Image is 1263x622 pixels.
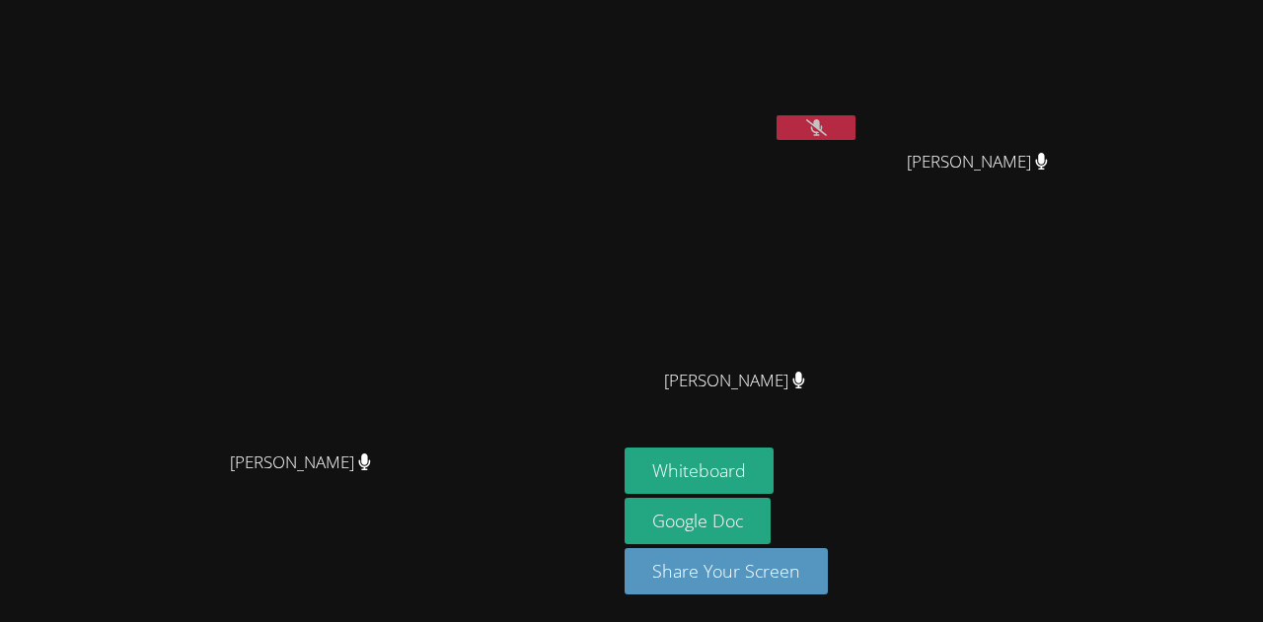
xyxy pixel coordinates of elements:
[625,498,771,544] a: Google Doc
[230,449,371,477] span: [PERSON_NAME]
[625,548,828,594] button: Share Your Screen
[907,148,1048,176] span: [PERSON_NAME]
[664,367,805,395] span: [PERSON_NAME]
[625,448,774,494] button: Whiteboard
